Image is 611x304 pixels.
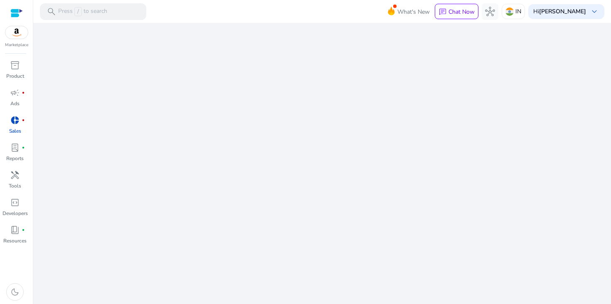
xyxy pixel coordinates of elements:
button: chatChat Now [435,4,478,20]
p: Press to search [58,7,107,16]
span: hub [485,7,495,17]
p: Sales [9,127,21,135]
p: IN [515,4,521,19]
span: campaign [10,88,20,98]
p: Marketplace [5,42,28,48]
span: keyboard_arrow_down [589,7,599,17]
span: fiber_manual_record [22,228,25,232]
span: chat [439,8,447,16]
span: What's New [397,5,430,19]
p: Chat Now [448,8,475,16]
span: fiber_manual_record [22,146,25,149]
img: in.svg [505,7,514,16]
p: Product [6,72,24,80]
span: fiber_manual_record [22,91,25,94]
span: / [74,7,82,16]
button: hub [482,3,498,20]
b: [PERSON_NAME] [539,7,586,15]
p: Reports [6,155,24,162]
p: Tools [9,182,21,190]
span: search [47,7,57,17]
span: donut_small [10,115,20,125]
span: code_blocks [10,198,20,208]
span: fiber_manual_record [22,119,25,122]
p: Ads [10,100,20,107]
span: book_4 [10,225,20,235]
p: Resources [3,237,27,245]
p: Developers [2,210,28,217]
img: amazon.svg [5,26,28,39]
span: dark_mode [10,287,20,297]
p: Hi [533,9,586,15]
span: inventory_2 [10,60,20,70]
span: lab_profile [10,143,20,153]
span: handyman [10,170,20,180]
